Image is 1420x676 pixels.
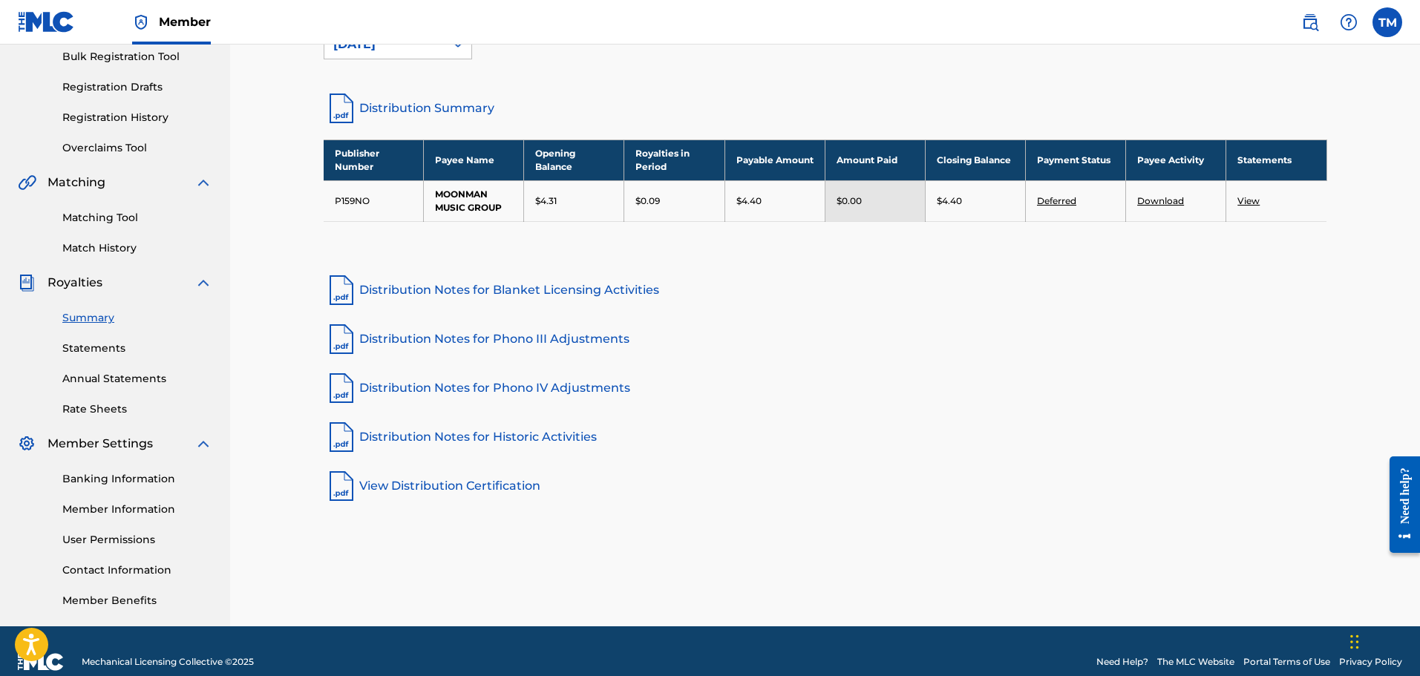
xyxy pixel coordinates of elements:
span: Royalties [48,274,102,292]
a: Matching Tool [62,210,212,226]
iframe: Chat Widget [1346,605,1420,676]
a: Distribution Notes for Phono IV Adjustments [324,370,1327,406]
td: P159NO [324,180,424,221]
iframe: Resource Center [1378,444,1420,564]
a: Portal Terms of Use [1243,655,1330,669]
a: Bulk Registration Tool [62,49,212,65]
a: Overclaims Tool [62,140,212,156]
img: pdf [324,272,359,308]
img: Top Rightsholder [132,13,150,31]
th: Payee Name [424,140,524,180]
a: Banking Information [62,471,212,487]
img: search [1301,13,1319,31]
th: Publisher Number [324,140,424,180]
th: Payable Amount [724,140,825,180]
a: View Distribution Certification [324,468,1327,504]
a: Match History [62,240,212,256]
a: Need Help? [1096,655,1148,669]
img: distribution-summary-pdf [324,91,359,126]
a: View [1237,195,1260,206]
span: Member [159,13,211,30]
a: Summary [62,310,212,326]
th: Closing Balance [925,140,1025,180]
a: Download [1137,195,1184,206]
img: help [1340,13,1358,31]
p: $0.09 [635,194,660,208]
img: Matching [18,174,36,191]
a: Distribution Summary [324,91,1327,126]
p: $4.40 [937,194,962,208]
a: Contact Information [62,562,212,578]
img: Member Settings [18,435,36,453]
span: Matching [48,174,105,191]
a: Rate Sheets [62,401,212,417]
th: Amount Paid [825,140,925,180]
img: logo [18,653,64,671]
a: Member Benefits [62,593,212,608]
p: $4.31 [535,194,557,208]
a: Annual Statements [62,371,212,387]
a: Registration Drafts [62,79,212,95]
img: Royalties [18,274,36,292]
div: User Menu [1372,7,1402,37]
a: Deferred [1037,195,1076,206]
th: Royalties in Period [624,140,724,180]
span: Member Settings [48,435,153,453]
img: expand [194,274,212,292]
img: pdf [324,468,359,504]
a: The MLC Website [1157,655,1234,669]
span: Mechanical Licensing Collective © 2025 [82,655,254,669]
a: Registration History [62,110,212,125]
th: Payment Status [1025,140,1125,180]
img: expand [194,174,212,191]
a: Member Information [62,502,212,517]
td: MOONMAN MUSIC GROUP [424,180,524,221]
div: Help [1334,7,1364,37]
img: expand [194,435,212,453]
a: User Permissions [62,532,212,548]
img: pdf [324,321,359,357]
a: Privacy Policy [1339,655,1402,669]
th: Opening Balance [524,140,624,180]
a: Distribution Notes for Historic Activities [324,419,1327,455]
p: $4.40 [736,194,762,208]
img: pdf [324,419,359,455]
a: Distribution Notes for Blanket Licensing Activities [324,272,1327,308]
th: Statements [1226,140,1326,180]
p: $0.00 [837,194,862,208]
img: MLC Logo [18,11,75,33]
th: Payee Activity [1126,140,1226,180]
a: Public Search [1295,7,1325,37]
a: Statements [62,341,212,356]
div: [DATE] [333,36,436,53]
img: pdf [324,370,359,406]
div: Drag [1350,620,1359,664]
a: Distribution Notes for Phono III Adjustments [324,321,1327,357]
